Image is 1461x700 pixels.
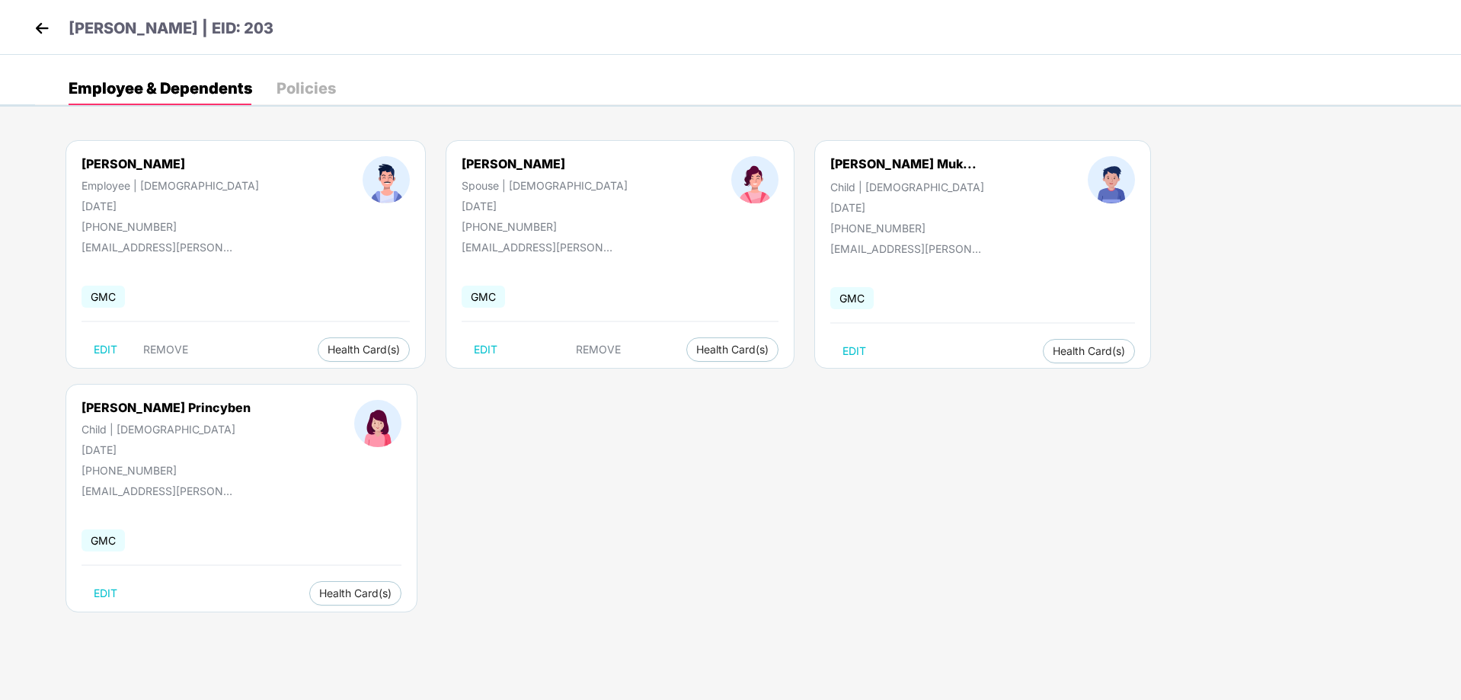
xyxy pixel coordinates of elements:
[564,337,633,362] button: REMOVE
[82,179,259,192] div: Employee | [DEMOGRAPHIC_DATA]
[830,201,984,214] div: [DATE]
[30,17,53,40] img: back
[82,220,259,233] div: [PHONE_NUMBER]
[462,220,628,233] div: [PHONE_NUMBER]
[830,242,983,255] div: [EMAIL_ADDRESS][PERSON_NAME][DOMAIN_NAME]
[696,346,769,353] span: Health Card(s)
[82,286,125,308] span: GMC
[82,400,251,415] div: [PERSON_NAME] Princyben
[842,345,866,357] span: EDIT
[731,156,778,203] img: profileImage
[328,346,400,353] span: Health Card(s)
[82,200,259,213] div: [DATE]
[354,400,401,447] img: profileImage
[82,337,129,362] button: EDIT
[1043,339,1135,363] button: Health Card(s)
[69,17,273,40] p: [PERSON_NAME] | EID: 203
[82,443,251,456] div: [DATE]
[82,581,129,606] button: EDIT
[82,241,234,254] div: [EMAIL_ADDRESS][PERSON_NAME][DOMAIN_NAME]
[830,339,878,363] button: EDIT
[69,81,252,96] div: Employee & Dependents
[686,337,778,362] button: Health Card(s)
[309,581,401,606] button: Health Card(s)
[462,200,628,213] div: [DATE]
[1053,347,1125,355] span: Health Card(s)
[462,179,628,192] div: Spouse | [DEMOGRAPHIC_DATA]
[82,423,251,436] div: Child | [DEMOGRAPHIC_DATA]
[319,590,392,597] span: Health Card(s)
[82,464,251,477] div: [PHONE_NUMBER]
[576,344,621,356] span: REMOVE
[462,286,505,308] span: GMC
[830,156,977,171] div: [PERSON_NAME] Muk...
[318,337,410,362] button: Health Card(s)
[143,344,188,356] span: REMOVE
[82,484,234,497] div: [EMAIL_ADDRESS][PERSON_NAME][DOMAIN_NAME]
[363,156,410,203] img: profileImage
[82,156,259,171] div: [PERSON_NAME]
[830,222,984,235] div: [PHONE_NUMBER]
[131,337,200,362] button: REMOVE
[277,81,336,96] div: Policies
[462,337,510,362] button: EDIT
[1088,156,1135,203] img: profileImage
[830,181,984,193] div: Child | [DEMOGRAPHIC_DATA]
[462,156,628,171] div: [PERSON_NAME]
[94,344,117,356] span: EDIT
[830,287,874,309] span: GMC
[82,529,125,551] span: GMC
[94,587,117,599] span: EDIT
[474,344,497,356] span: EDIT
[462,241,614,254] div: [EMAIL_ADDRESS][PERSON_NAME][DOMAIN_NAME]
